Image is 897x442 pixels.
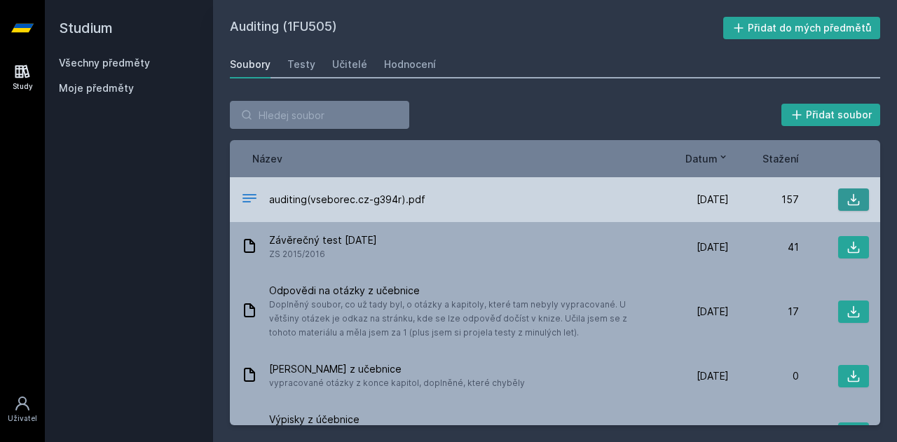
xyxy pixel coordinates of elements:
[384,50,436,78] a: Hodnocení
[59,81,134,95] span: Moje předměty
[59,57,150,69] a: Všechny předměty
[269,193,425,207] span: auditing(vseborec.cz-g394r).pdf
[230,50,271,78] a: Soubory
[269,362,525,376] span: [PERSON_NAME] z učebnice
[8,413,37,424] div: Uživatel
[729,369,799,383] div: 0
[762,151,799,166] button: Stažení
[230,17,723,39] h2: Auditing (1FU505)
[332,50,367,78] a: Učitelé
[332,57,367,71] div: Učitelé
[13,81,33,92] div: Study
[230,57,271,71] div: Soubory
[697,369,729,383] span: [DATE]
[287,50,315,78] a: Testy
[384,57,436,71] div: Hodnocení
[241,190,258,210] div: PDF
[3,56,42,99] a: Study
[269,247,377,261] span: ZS 2015/2016
[287,57,315,71] div: Testy
[269,284,653,298] span: Odpovědi na otázky z učebnice
[685,151,718,166] span: Datum
[269,233,377,247] span: Závěrečný test [DATE]
[723,17,881,39] button: Přidat do mých předmětů
[269,298,653,340] span: Doplněný soubor, co už tady byl, o otázky a kapitoly, které tam nebyly vypracované. U většiny otá...
[729,305,799,319] div: 17
[729,240,799,254] div: 41
[269,376,525,390] span: vypracované otázky z konce kapitol, doplněné, které chyběly
[697,305,729,319] span: [DATE]
[3,388,42,431] a: Uživatel
[781,104,881,126] button: Přidat soubor
[252,151,282,166] button: Název
[697,193,729,207] span: [DATE]
[729,193,799,207] div: 157
[230,101,409,129] input: Hledej soubor
[697,240,729,254] span: [DATE]
[269,413,653,427] span: Výpisky z účebnice
[685,151,729,166] button: Datum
